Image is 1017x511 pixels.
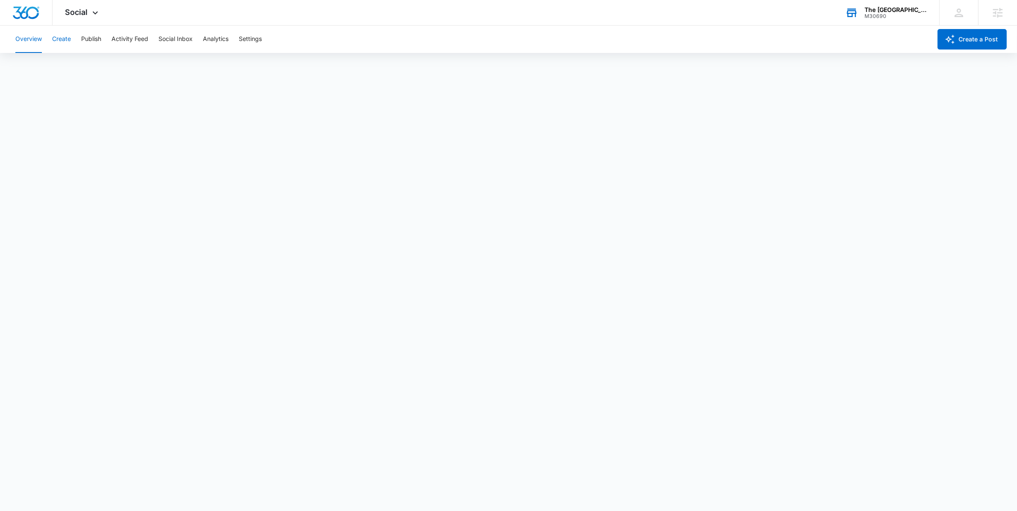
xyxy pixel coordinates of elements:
[203,26,229,53] button: Analytics
[158,26,193,53] button: Social Inbox
[52,26,71,53] button: Create
[81,26,101,53] button: Publish
[938,29,1007,50] button: Create a Post
[15,26,42,53] button: Overview
[239,26,262,53] button: Settings
[865,13,927,19] div: account id
[65,8,88,17] span: Social
[111,26,148,53] button: Activity Feed
[865,6,927,13] div: account name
